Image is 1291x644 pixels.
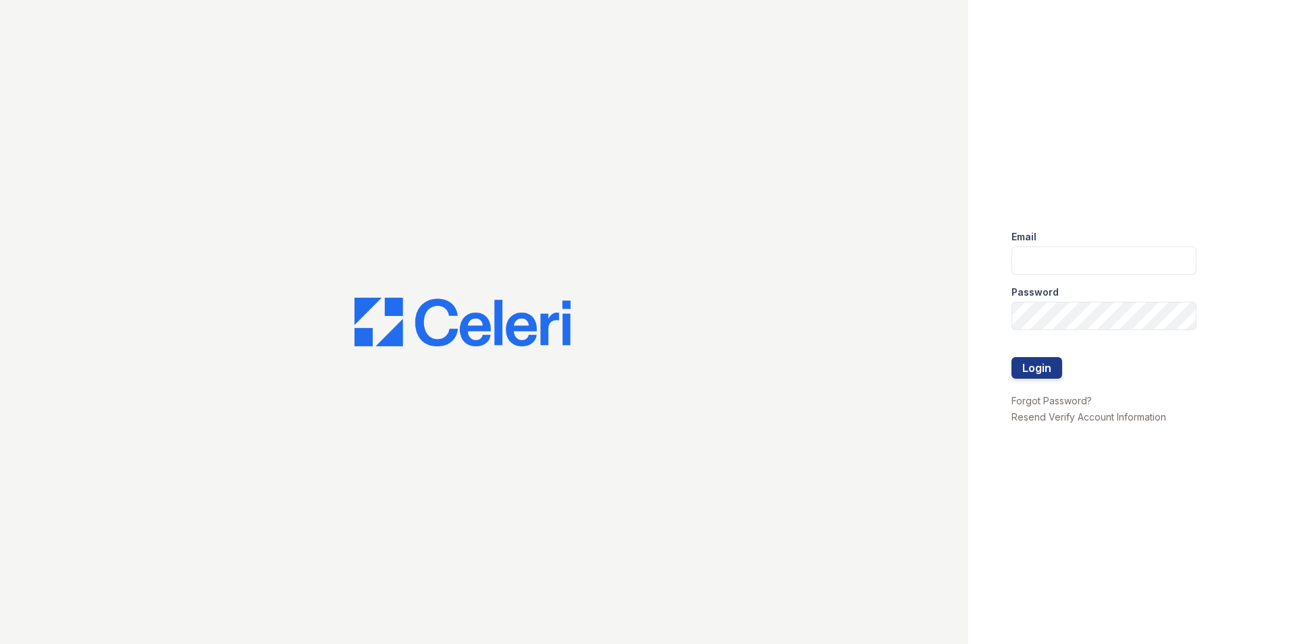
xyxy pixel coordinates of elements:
[1011,286,1059,299] label: Password
[1011,395,1092,406] a: Forgot Password?
[354,298,571,346] img: CE_Logo_Blue-a8612792a0a2168367f1c8372b55b34899dd931a85d93a1a3d3e32e68fde9ad4.png
[1011,230,1036,244] label: Email
[1011,357,1062,379] button: Login
[1011,411,1166,423] a: Resend Verify Account Information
